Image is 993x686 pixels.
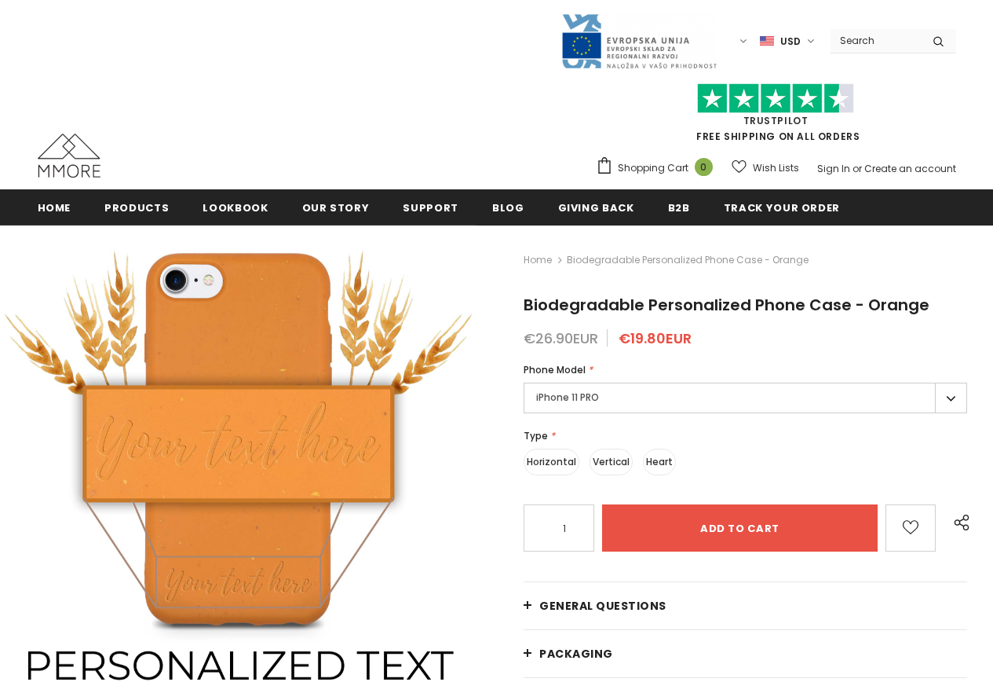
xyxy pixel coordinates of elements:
[524,294,929,316] span: Biodegradable Personalized Phone Case - Orange
[668,189,690,225] a: B2B
[695,158,713,176] span: 0
[558,189,634,225] a: Giving back
[524,251,552,270] a: Home
[780,34,801,50] span: USD
[524,363,586,376] span: Phone Model
[732,154,799,182] a: Wish Lists
[590,449,633,475] label: Vertical
[104,189,169,225] a: Products
[524,630,967,677] a: PACKAGING
[852,162,862,175] span: or
[558,200,634,215] span: Giving back
[539,598,666,614] span: General Questions
[492,200,524,215] span: Blog
[203,200,268,215] span: Lookbook
[560,13,717,70] img: Javni Razpis
[539,646,613,662] span: PACKAGING
[724,189,840,225] a: Track your order
[203,189,268,225] a: Lookbook
[38,200,71,215] span: Home
[643,449,676,475] label: Heart
[524,449,579,475] label: Horizontal
[753,160,799,176] span: Wish Lists
[492,189,524,225] a: Blog
[403,189,458,225] a: support
[697,83,854,114] img: Trust Pilot Stars
[743,114,809,127] a: Trustpilot
[831,29,921,52] input: Search Site
[302,189,370,225] a: Our Story
[864,162,956,175] a: Create an account
[602,504,878,552] input: Add to cart
[596,90,956,143] span: FREE SHIPPING ON ALL ORDERS
[760,35,774,48] img: USD
[668,200,690,215] span: B2B
[38,134,100,178] img: MMORE Cases
[567,251,809,270] span: Biodegradable Personalized Phone Case - Orange
[524,582,967,629] a: General Questions
[38,189,71,225] a: Home
[619,328,692,348] span: €19.80EUR
[596,156,721,180] a: Shopping Cart 0
[524,383,967,413] label: iPhone 11 PRO
[560,34,717,47] a: Javni Razpis
[302,200,370,215] span: Our Story
[524,429,548,442] span: Type
[817,162,850,175] a: Sign In
[724,200,840,215] span: Track your order
[524,328,598,348] span: €26.90EUR
[618,160,688,176] span: Shopping Cart
[403,200,458,215] span: support
[104,200,169,215] span: Products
